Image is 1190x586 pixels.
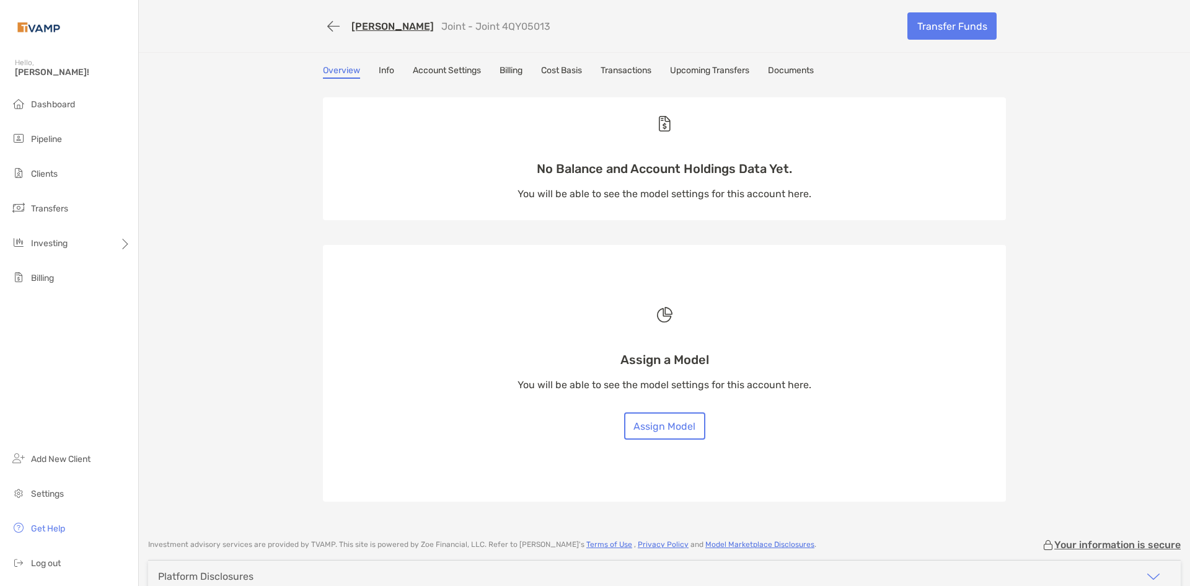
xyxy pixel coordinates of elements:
[518,352,811,368] p: Assign a Model
[11,131,26,146] img: pipeline icon
[323,65,360,79] a: Overview
[624,412,705,440] button: Assign Model
[379,65,394,79] a: Info
[15,5,63,50] img: Zoe Logo
[518,161,811,177] p: No Balance and Account Holdings Data Yet.
[441,20,550,32] p: Joint - Joint 4QY05013
[31,454,90,464] span: Add New Client
[11,96,26,111] img: dashboard icon
[500,65,522,79] a: Billing
[31,99,75,110] span: Dashboard
[351,20,434,32] a: [PERSON_NAME]
[670,65,749,79] a: Upcoming Transfers
[31,558,61,569] span: Log out
[11,235,26,250] img: investing icon
[1054,539,1181,551] p: Your information is secure
[601,65,651,79] a: Transactions
[148,540,816,549] p: Investment advisory services are provided by TVAMP . This site is powered by Zoe Financial, LLC. ...
[586,540,632,549] a: Terms of Use
[11,200,26,215] img: transfers icon
[11,486,26,500] img: settings icon
[413,65,481,79] a: Account Settings
[705,540,814,549] a: Model Marketplace Disclosures
[15,67,131,78] span: [PERSON_NAME]!
[11,451,26,466] img: add_new_client icon
[518,186,811,202] p: You will be able to see the model settings for this account here.
[1146,569,1161,584] img: icon arrow
[31,134,62,144] span: Pipeline
[518,377,811,393] p: You will be able to see the model settings for this account here.
[907,12,997,40] a: Transfer Funds
[11,520,26,535] img: get-help icon
[31,523,65,534] span: Get Help
[31,489,64,499] span: Settings
[11,166,26,180] img: clients icon
[31,273,54,283] span: Billing
[31,203,68,214] span: Transfers
[541,65,582,79] a: Cost Basis
[768,65,814,79] a: Documents
[11,555,26,570] img: logout icon
[31,169,58,179] span: Clients
[158,570,253,582] div: Platform Disclosures
[31,238,68,249] span: Investing
[11,270,26,285] img: billing icon
[638,540,689,549] a: Privacy Policy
